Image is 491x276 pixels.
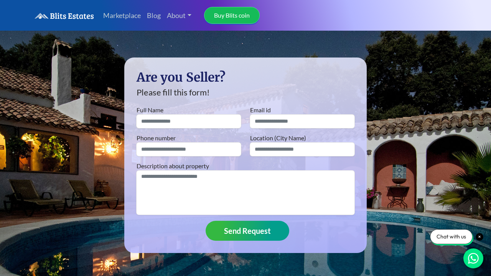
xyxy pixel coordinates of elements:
[430,229,473,244] div: Chat with us
[164,7,194,24] a: About
[137,106,241,113] label: Full Name
[137,162,354,169] label: Description about property
[137,86,354,99] p: Please fill this form!
[250,134,354,141] label: Location (City Name)
[137,70,354,86] h5: Are you Seller?
[204,7,260,24] a: Buy Blits coin
[144,7,164,24] a: Blog
[100,7,144,24] a: Marketplace
[137,134,241,141] label: Phone number
[250,106,354,113] label: Email id
[206,221,289,241] button: Send Request
[35,13,94,19] img: logo.6a08bd47fd1234313fe35534c588d03a.svg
